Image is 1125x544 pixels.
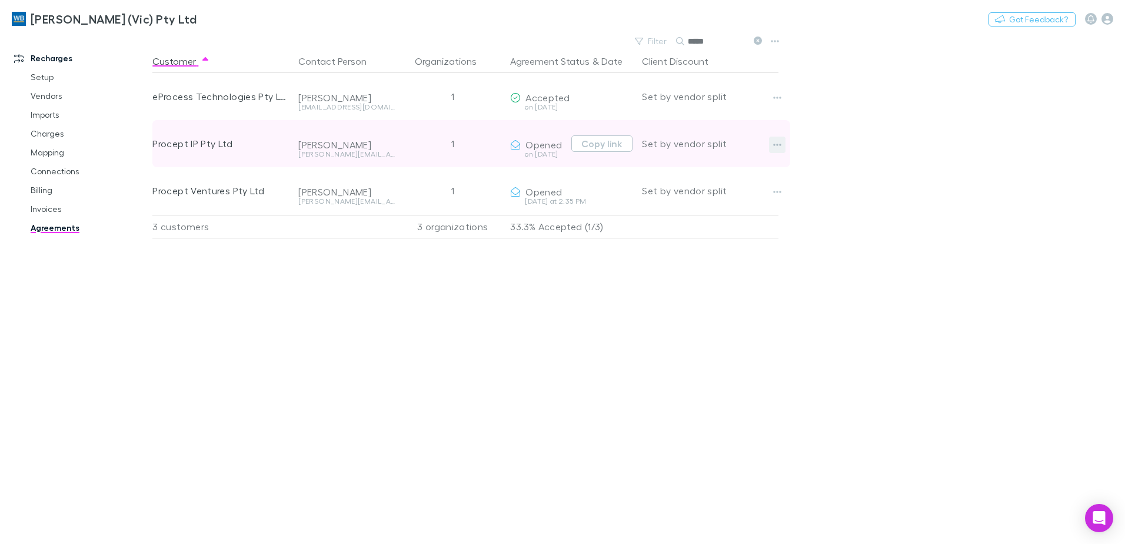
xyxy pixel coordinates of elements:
a: [PERSON_NAME] (Vic) Pty Ltd [5,5,204,33]
div: 3 organizations [400,215,505,238]
h3: [PERSON_NAME] (Vic) Pty Ltd [31,12,197,26]
div: & [510,49,633,73]
a: Invoices [19,200,159,218]
a: Charges [19,124,159,143]
button: Customer [152,49,210,73]
div: eProcess Technologies Pty Ltd [152,73,289,120]
button: Copy link [571,135,633,152]
a: Recharges [2,49,159,68]
div: Set by vendor split [642,167,778,214]
div: Open Intercom Messenger [1085,504,1113,532]
div: [PERSON_NAME] [298,186,395,198]
div: on [DATE] [510,151,567,158]
button: Date [601,49,623,73]
div: 1 [400,120,505,167]
div: [PERSON_NAME] [298,139,395,151]
a: Connections [19,162,159,181]
div: Set by vendor split [642,120,778,167]
div: Set by vendor split [642,73,778,120]
button: Organizations [415,49,491,73]
div: 3 customers [152,215,294,238]
button: Got Feedback? [988,12,1076,26]
a: Billing [19,181,159,200]
div: Procept Ventures Pty Ltd [152,167,289,214]
div: on [DATE] [510,104,633,111]
img: William Buck (Vic) Pty Ltd's Logo [12,12,26,26]
a: Vendors [19,87,159,105]
button: Agreement Status [510,49,590,73]
div: [PERSON_NAME][EMAIL_ADDRESS][PERSON_NAME][DOMAIN_NAME] [298,151,395,158]
button: Filter [629,34,674,48]
a: Agreements [19,218,159,237]
a: Imports [19,105,159,124]
div: 1 [400,73,505,120]
span: Opened [525,186,562,197]
span: Accepted [525,92,570,103]
div: Procept IP Pty Ltd [152,120,289,167]
span: Opened [525,139,562,150]
div: [PERSON_NAME] [298,92,395,104]
button: Contact Person [298,49,381,73]
div: [PERSON_NAME][EMAIL_ADDRESS][PERSON_NAME][DOMAIN_NAME] [298,198,395,205]
button: Client Discount [642,49,723,73]
a: Mapping [19,143,159,162]
div: [EMAIL_ADDRESS][DOMAIN_NAME] [298,104,395,111]
a: Setup [19,68,159,87]
div: 1 [400,167,505,214]
p: 33.3% Accepted (1/3) [510,215,633,238]
div: [DATE] at 2:35 PM [510,198,633,205]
